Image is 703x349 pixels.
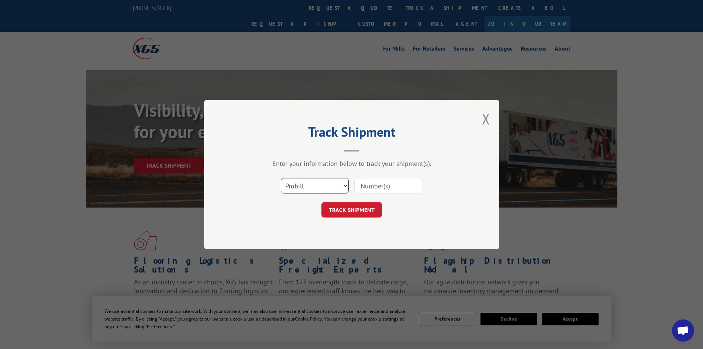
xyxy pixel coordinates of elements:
button: Close modal [482,109,490,129]
button: TRACK SHIPMENT [321,202,382,218]
div: Enter your information below to track your shipment(s). [241,159,462,168]
h2: Track Shipment [241,127,462,141]
input: Number(s) [354,178,422,194]
div: Open chat [672,319,694,342]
